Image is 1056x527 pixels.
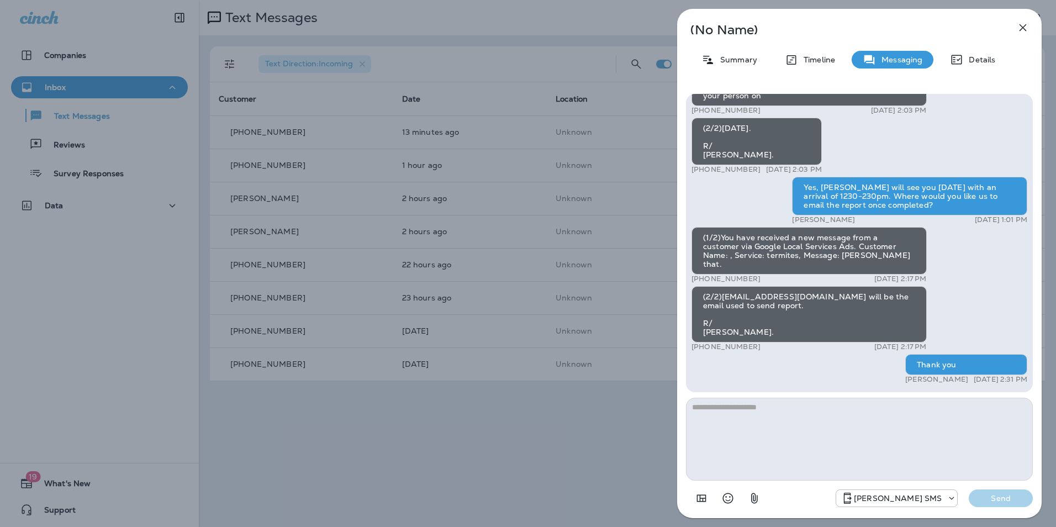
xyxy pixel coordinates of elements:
[836,492,957,505] div: +1 (757) 760-3335
[691,227,927,275] div: (1/2)You have received a new message from a customer via Google Local Services Ads. Customer Name...
[905,375,968,384] p: [PERSON_NAME]
[691,106,761,115] p: [PHONE_NUMBER]
[691,165,761,174] p: [PHONE_NUMBER]
[975,215,1027,224] p: [DATE] 1:01 PM
[691,118,822,165] div: (2/2)[DATE]. R/ [PERSON_NAME].
[854,494,942,503] p: [PERSON_NAME] SMS
[963,55,995,64] p: Details
[715,55,757,64] p: Summary
[691,286,927,342] div: (2/2)[EMAIL_ADDRESS][DOMAIN_NAME] will be the email used to send report. R/ [PERSON_NAME].
[792,215,855,224] p: [PERSON_NAME]
[766,165,822,174] p: [DATE] 2:03 PM
[874,275,927,283] p: [DATE] 2:17 PM
[690,487,712,509] button: Add in a premade template
[792,177,1027,215] div: Yes, [PERSON_NAME] will see you [DATE] with an arrival of 1230-230pm. Where would you like us to ...
[798,55,835,64] p: Timeline
[876,55,922,64] p: Messaging
[905,354,1027,375] div: Thank you
[691,275,761,283] p: [PHONE_NUMBER]
[874,342,927,351] p: [DATE] 2:17 PM
[974,375,1027,384] p: [DATE] 2:31 PM
[691,342,761,351] p: [PHONE_NUMBER]
[717,487,739,509] button: Select an emoji
[871,106,927,115] p: [DATE] 2:03 PM
[690,25,992,34] p: (No Name)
